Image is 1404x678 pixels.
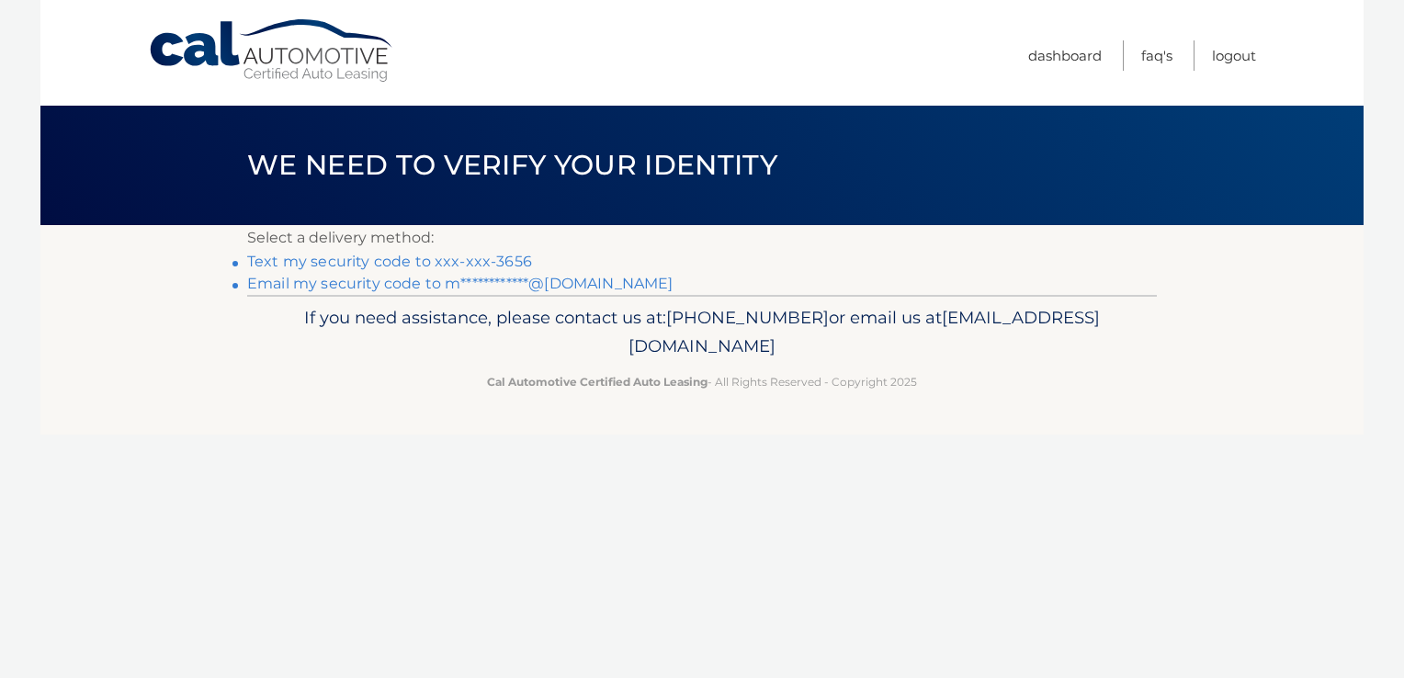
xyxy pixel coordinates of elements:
[148,18,396,84] a: Cal Automotive
[247,253,532,270] a: Text my security code to xxx-xxx-3656
[1212,40,1256,71] a: Logout
[487,375,708,389] strong: Cal Automotive Certified Auto Leasing
[1028,40,1102,71] a: Dashboard
[666,307,829,328] span: [PHONE_NUMBER]
[247,225,1157,251] p: Select a delivery method:
[259,372,1145,391] p: - All Rights Reserved - Copyright 2025
[259,303,1145,362] p: If you need assistance, please contact us at: or email us at
[1141,40,1172,71] a: FAQ's
[247,148,777,182] span: We need to verify your identity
